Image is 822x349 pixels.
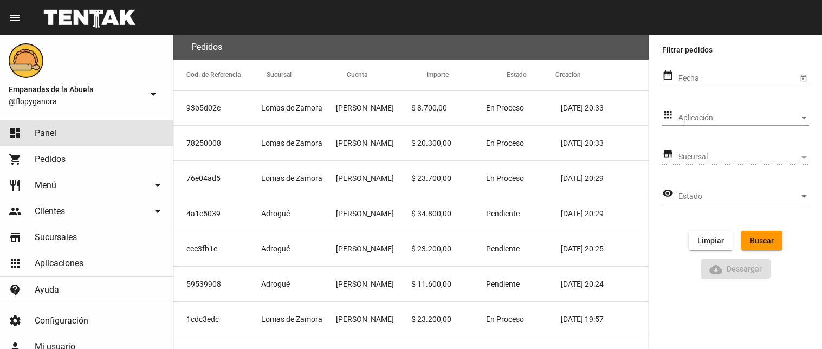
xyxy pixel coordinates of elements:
[678,114,809,122] mat-select: Aplicación
[9,314,22,327] mat-icon: settings
[173,267,261,301] mat-cell: 59539908
[35,128,56,139] span: Panel
[9,43,43,78] img: f0136945-ed32-4f7c-91e3-a375bc4bb2c5.png
[561,161,649,196] mat-cell: [DATE] 20:29
[411,161,486,196] mat-cell: $ 23.700,00
[35,315,88,326] span: Configuración
[678,192,799,201] span: Estado
[173,91,261,125] mat-cell: 93b5d02c
[709,263,722,276] mat-icon: Descargar Reporte
[411,302,486,337] mat-cell: $ 23.200,00
[35,285,59,295] span: Ayuda
[9,231,22,244] mat-icon: store
[709,264,762,273] span: Descargar
[9,283,22,296] mat-icon: contact_support
[561,302,649,337] mat-cell: [DATE] 19:57
[678,114,799,122] span: Aplicación
[486,138,524,148] span: En Proceso
[336,196,411,231] mat-cell: [PERSON_NAME]
[741,231,782,250] button: Buscar
[35,180,56,191] span: Menú
[678,153,799,161] span: Sucursal
[261,279,290,289] span: Adrogué
[151,179,164,192] mat-icon: arrow_drop_down
[701,259,771,279] button: Descargar ReporteDescargar
[261,102,322,113] span: Lomas de Zamora
[486,279,520,289] span: Pendiente
[9,153,22,166] mat-icon: shopping_cart
[486,102,524,113] span: En Proceso
[151,205,164,218] mat-icon: arrow_drop_down
[486,208,520,219] span: Pendiente
[336,161,411,196] mat-cell: [PERSON_NAME]
[555,60,649,90] mat-header-cell: Creación
[411,231,486,266] mat-cell: $ 23.200,00
[561,267,649,301] mat-cell: [DATE] 20:24
[9,179,22,192] mat-icon: restaurant
[697,236,724,245] span: Limpiar
[261,208,290,219] span: Adrogué
[486,173,524,184] span: En Proceso
[267,60,347,90] mat-header-cell: Sucursal
[561,231,649,266] mat-cell: [DATE] 20:25
[411,196,486,231] mat-cell: $ 34.800,00
[561,91,649,125] mat-cell: [DATE] 20:33
[261,138,322,148] span: Lomas de Zamora
[173,231,261,266] mat-cell: ecc3fb1e
[35,232,77,243] span: Sucursales
[750,236,774,245] span: Buscar
[147,88,160,101] mat-icon: arrow_drop_down
[261,173,322,184] span: Lomas de Zamora
[662,108,674,121] mat-icon: apps
[411,91,486,125] mat-cell: $ 8.700,00
[662,147,674,160] mat-icon: store
[561,196,649,231] mat-cell: [DATE] 20:29
[689,231,733,250] button: Limpiar
[35,206,65,217] span: Clientes
[173,196,261,231] mat-cell: 4a1c5039
[561,126,649,160] mat-cell: [DATE] 20:33
[662,43,809,56] label: Filtrar pedidos
[678,74,798,83] input: Fecha
[173,35,649,60] flou-section-header: Pedidos
[9,83,143,96] span: Empanadas de la Abuela
[336,302,411,337] mat-cell: [PERSON_NAME]
[191,40,222,55] h3: Pedidos
[173,60,267,90] mat-header-cell: Cod. de Referencia
[35,258,83,269] span: Aplicaciones
[173,302,261,337] mat-cell: 1cdc3edc
[9,205,22,218] mat-icon: people
[336,126,411,160] mat-cell: [PERSON_NAME]
[507,60,555,90] mat-header-cell: Estado
[798,72,809,83] button: Open calendar
[486,314,524,325] span: En Proceso
[411,267,486,301] mat-cell: $ 11.600,00
[662,187,674,200] mat-icon: visibility
[678,153,809,161] mat-select: Sucursal
[336,91,411,125] mat-cell: [PERSON_NAME]
[336,267,411,301] mat-cell: [PERSON_NAME]
[261,243,290,254] span: Adrogué
[35,154,66,165] span: Pedidos
[9,11,22,24] mat-icon: menu
[678,192,809,201] mat-select: Estado
[662,69,674,82] mat-icon: date_range
[336,231,411,266] mat-cell: [PERSON_NAME]
[9,96,143,107] span: @flopyganora
[486,243,520,254] span: Pendiente
[173,126,261,160] mat-cell: 78250008
[261,314,322,325] span: Lomas de Zamora
[347,60,427,90] mat-header-cell: Cuenta
[9,257,22,270] mat-icon: apps
[9,127,22,140] mat-icon: dashboard
[411,126,486,160] mat-cell: $ 20.300,00
[426,60,507,90] mat-header-cell: Importe
[173,161,261,196] mat-cell: 76e04ad5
